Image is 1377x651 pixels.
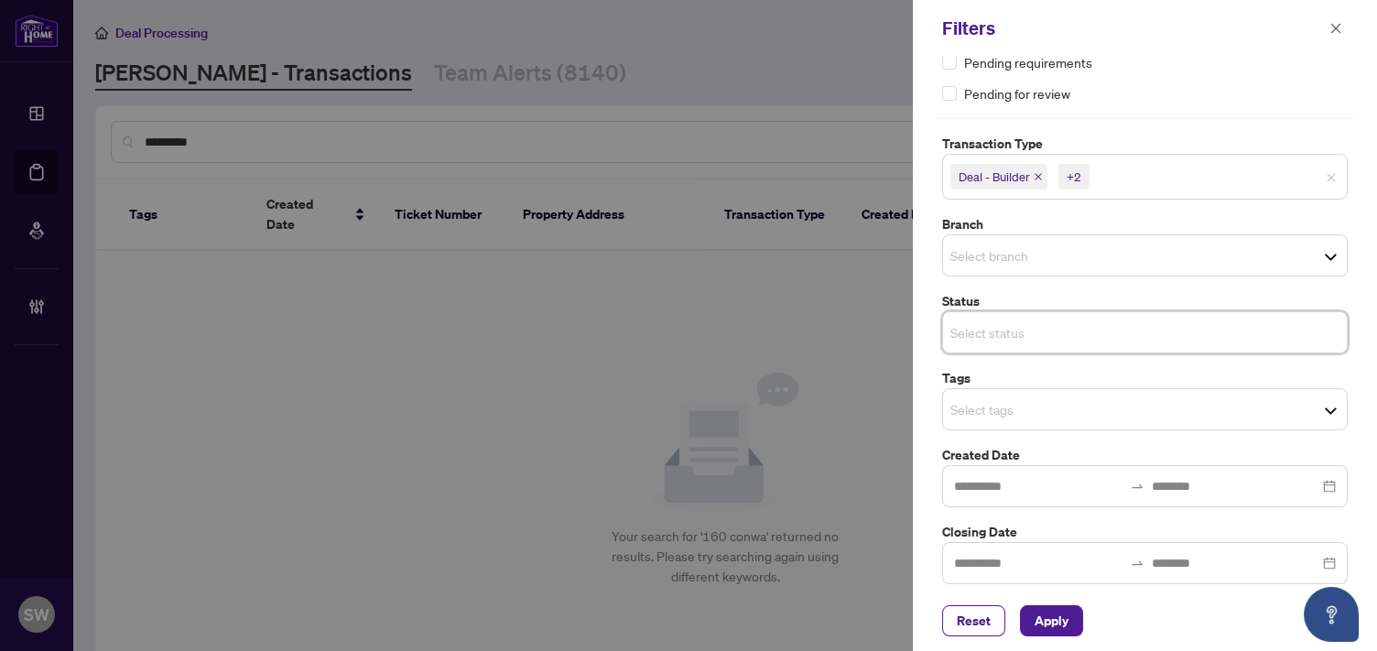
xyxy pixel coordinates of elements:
[942,214,1348,234] label: Branch
[957,606,991,635] span: Reset
[942,291,1348,311] label: Status
[1130,556,1144,570] span: to
[1130,556,1144,570] span: swap-right
[942,445,1348,465] label: Created Date
[1326,172,1337,183] span: close
[942,605,1005,636] button: Reset
[1034,172,1043,181] span: close
[1329,22,1342,35] span: close
[964,83,1070,103] span: Pending for review
[1130,479,1144,494] span: swap-right
[950,164,1047,190] span: Deal - Builder
[1035,606,1068,635] span: Apply
[942,134,1348,154] label: Transaction Type
[1020,605,1083,636] button: Apply
[1304,587,1359,642] button: Open asap
[964,52,1092,72] span: Pending requirements
[942,368,1348,388] label: Tags
[942,522,1348,542] label: Closing Date
[1130,479,1144,494] span: to
[1067,168,1081,186] div: +2
[942,15,1324,42] div: Filters
[959,168,1030,186] span: Deal - Builder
